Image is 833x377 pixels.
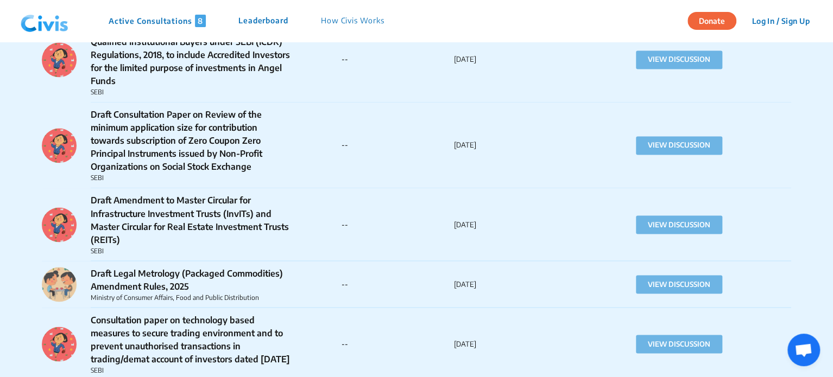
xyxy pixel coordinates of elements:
[636,215,722,234] button: VIEW DISCUSSION
[91,87,292,97] p: SEBI
[91,365,292,375] p: SEBI
[91,266,292,292] p: Draft Legal Metrology (Packaged Commodities) Amendment Rules, 2025
[342,54,454,65] p: --
[687,12,736,30] button: Donate
[91,22,292,87] p: Consultation paper on expanding definition of Qualified Institutional Buyers under SEBI (ICDR) Re...
[454,338,566,349] p: [DATE]
[42,42,77,77] img: wr1mba3wble6xs6iajorg9al0z4x
[342,140,454,151] p: --
[91,246,292,255] p: SEBI
[636,335,722,353] button: VIEW DISCUSSION
[91,173,292,183] p: SEBI
[342,338,454,349] p: --
[636,275,722,293] button: VIEW DISCUSSION
[454,279,566,290] p: [DATE]
[42,267,77,302] img: zzuleu93zrig3qvd2zxvqbhju8kc
[42,327,77,361] img: wr1mba3wble6xs6iajorg9al0z4x
[342,279,454,290] p: --
[91,108,292,173] p: Draft Consultation Paper on Review of the minimum application size for contribution towards subsc...
[195,15,206,27] span: 8
[91,313,292,365] p: Consultation paper on technology based measures to secure trading environment and to prevent unau...
[787,334,820,366] a: Open chat
[91,194,292,246] p: Draft Amendment to Master Circular for Infrastructure Investment Trusts (InvITs) and Master Circu...
[16,5,73,37] img: navlogo.png
[636,50,722,69] button: VIEW DISCUSSION
[454,54,566,65] p: [DATE]
[238,15,288,27] p: Leaderboard
[321,15,384,27] p: How Civis Works
[636,136,722,155] button: VIEW DISCUSSION
[42,128,77,163] img: wr1mba3wble6xs6iajorg9al0z4x
[744,12,817,29] button: Log In / Sign Up
[454,219,566,230] p: [DATE]
[687,15,744,25] a: Donate
[109,15,206,27] p: Active Consultations
[91,292,292,302] p: Ministry of Consumer Affairs, Food and Public Distribution
[42,207,77,242] img: wr1mba3wble6xs6iajorg9al0z4x
[342,219,454,230] p: --
[454,140,566,151] p: [DATE]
